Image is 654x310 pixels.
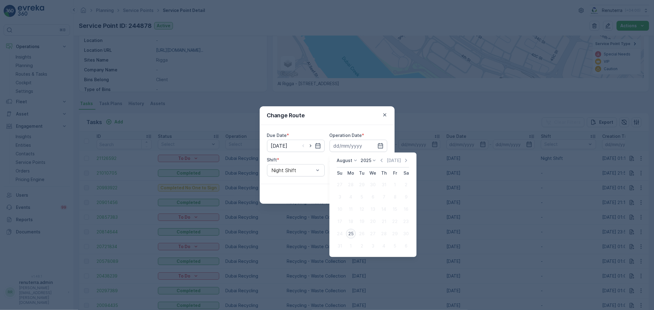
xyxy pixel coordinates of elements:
div: 31 [335,241,345,251]
th: Wednesday [367,168,378,179]
div: 17 [335,217,345,226]
p: August [337,157,352,164]
div: 24 [335,229,345,239]
div: 25 [346,229,356,239]
div: 5 [357,192,367,202]
div: 6 [368,192,378,202]
div: 2 [401,180,411,190]
label: Operation Date [330,133,362,138]
p: [DATE] [387,157,401,164]
div: 9 [401,192,411,202]
div: 3 [335,192,345,202]
div: 11 [346,204,356,214]
div: 19 [357,217,367,226]
div: 14 [379,204,389,214]
th: Sunday [334,168,345,179]
div: 18 [346,217,356,226]
div: 22 [390,217,400,226]
th: Tuesday [356,168,367,179]
div: 31 [379,180,389,190]
div: 2 [357,241,367,251]
div: 29 [390,229,400,239]
div: 12 [357,204,367,214]
th: Friday [389,168,400,179]
label: Due Date [267,133,287,138]
th: Saturday [400,168,411,179]
div: 5 [390,241,400,251]
p: 2025 [361,157,371,164]
div: 28 [379,229,389,239]
div: 21 [379,217,389,226]
div: 10 [335,204,345,214]
div: 23 [401,217,411,226]
p: Change Route [267,111,305,120]
div: 3 [368,241,378,251]
div: 27 [368,229,378,239]
div: 6 [401,241,411,251]
th: Monday [345,168,356,179]
div: 13 [368,204,378,214]
div: 8 [390,192,400,202]
div: 29 [357,180,367,190]
div: 1 [390,180,400,190]
div: 30 [401,229,411,239]
div: 1 [346,241,356,251]
div: 30 [368,180,378,190]
div: 28 [346,180,356,190]
div: 20 [368,217,378,226]
div: 7 [379,192,389,202]
div: 16 [401,204,411,214]
div: 4 [346,192,356,202]
label: Shift [267,157,277,162]
th: Thursday [378,168,389,179]
div: 4 [379,241,389,251]
input: dd/mm/yyyy [330,140,387,152]
div: 26 [357,229,367,239]
input: dd/mm/yyyy [267,140,325,152]
div: 15 [390,204,400,214]
div: 27 [335,180,345,190]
